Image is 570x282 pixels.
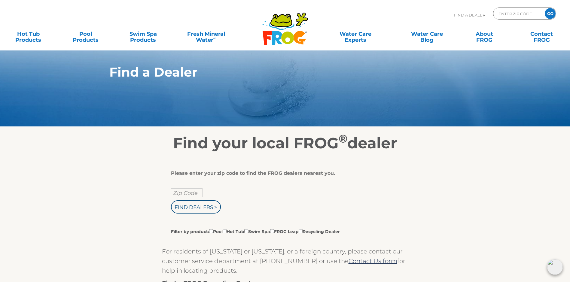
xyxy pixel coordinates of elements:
[498,9,538,18] input: Zip Code Form
[223,229,227,233] input: Filter by product:PoolHot TubSwim SpaFROG LeapRecycling Dealer
[171,200,221,214] input: Find Dealers >
[339,132,347,145] sup: ®
[299,229,303,233] input: Filter by product:PoolHot TubSwim SpaFROG LeapRecycling Dealer
[454,8,485,23] p: Find A Dealer
[547,259,563,275] img: openIcon
[162,247,408,275] p: For residents of [US_STATE] or [US_STATE], or a foreign country, please contact our customer serv...
[209,229,213,233] input: Filter by product:PoolHot TubSwim SpaFROG LeapRecycling Dealer
[545,8,556,19] input: GO
[213,36,216,41] sup: ∞
[171,170,395,176] div: Please enter your zip code to find the FROG dealers nearest you.
[404,28,449,40] a: Water CareBlog
[6,28,51,40] a: Hot TubProducts
[109,65,433,79] h1: Find a Dealer
[100,134,470,152] h2: Find your local FROG dealer
[349,257,397,265] a: Contact Us form
[178,28,234,40] a: Fresh MineralWater∞
[319,28,392,40] a: Water CareExperts
[171,228,340,235] label: Filter by product: Pool Hot Tub Swim Spa FROG Leap Recycling Dealer
[270,229,274,233] input: Filter by product:PoolHot TubSwim SpaFROG LeapRecycling Dealer
[121,28,166,40] a: Swim SpaProducts
[244,229,248,233] input: Filter by product:PoolHot TubSwim SpaFROG LeapRecycling Dealer
[519,28,564,40] a: ContactFROG
[462,28,507,40] a: AboutFROG
[63,28,108,40] a: PoolProducts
